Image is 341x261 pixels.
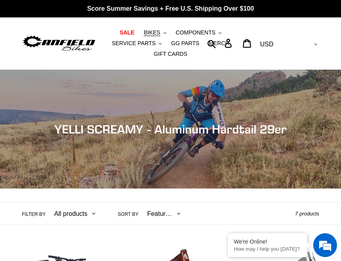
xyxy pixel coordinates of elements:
[140,27,170,38] button: BIKES
[295,211,319,217] span: 7 products
[22,211,46,218] label: Filter by
[116,27,138,38] a: SALE
[234,238,301,245] div: We're Online!
[108,38,166,49] button: SERVICE PARTS
[234,246,301,252] p: How may I help you today?
[112,40,156,47] span: SERVICE PARTS
[22,34,96,53] img: Canfield Bikes
[167,38,203,49] a: GG PARTS
[172,27,225,38] button: COMPONENTS
[54,122,287,136] span: YELLI SCREAMY - Aluminum Hardtail 29er
[119,29,134,36] span: SALE
[150,49,191,59] a: GIFT CARDS
[154,51,187,57] span: GIFT CARDS
[176,29,216,36] span: COMPONENTS
[118,211,139,218] label: Sort by
[144,29,160,36] span: BIKES
[171,40,199,47] span: GG PARTS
